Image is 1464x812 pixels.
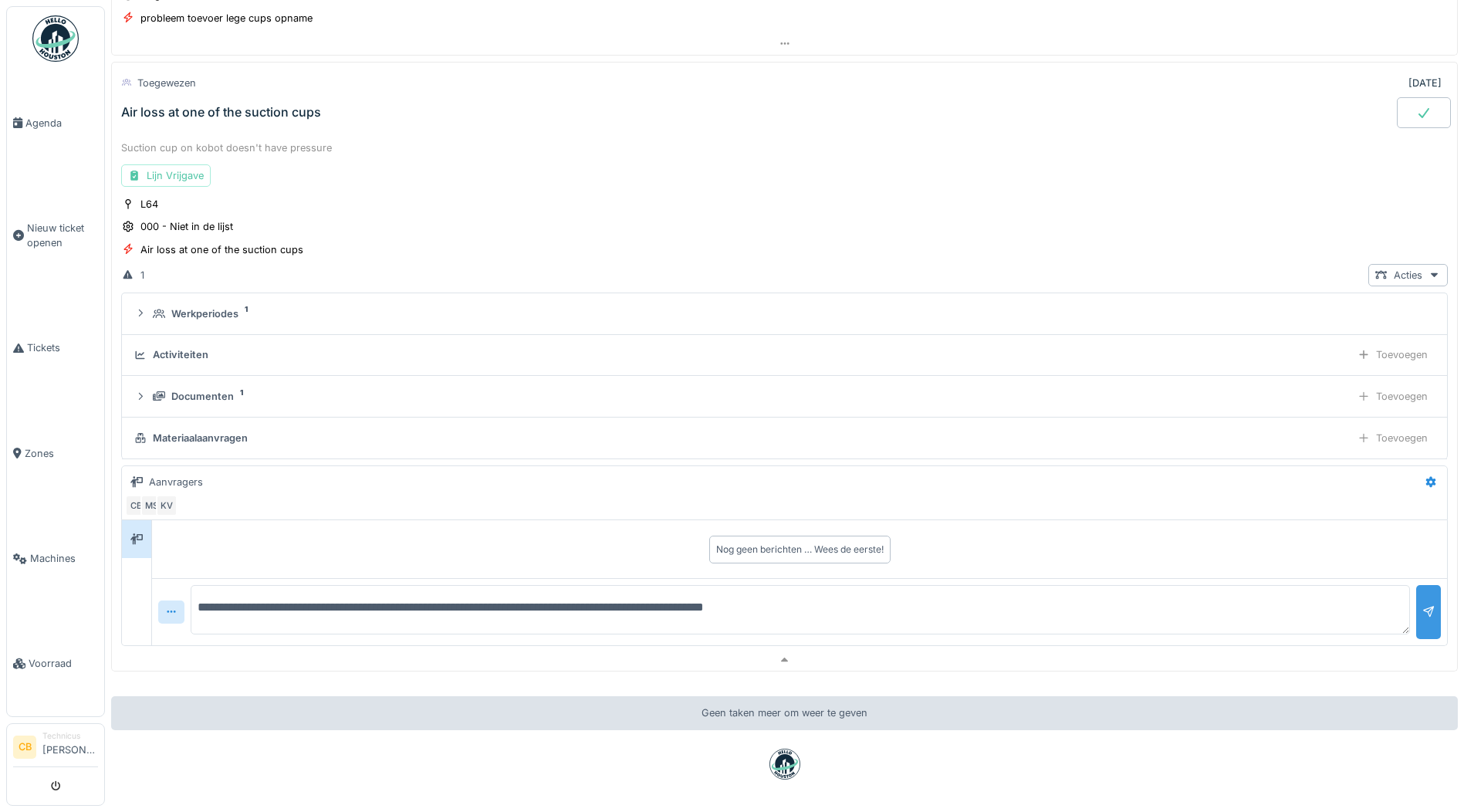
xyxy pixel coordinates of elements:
div: Documenten [171,389,234,404]
div: MS [140,495,162,516]
div: Lijn Vrijgave [121,164,211,187]
div: Air loss at one of the suction cups [121,105,321,120]
span: Voorraad [29,656,98,671]
div: Activiteiten [153,347,208,362]
a: CB Technicus[PERSON_NAME] [13,730,98,767]
div: 1 [140,268,144,283]
div: [DATE] [1408,76,1442,90]
li: CB [13,736,36,759]
summary: Documenten1Toevoegen [128,382,1441,411]
div: KV [156,495,178,516]
div: Toevoegen [1351,385,1435,408]
a: Zones [7,401,104,506]
div: Toevoegen [1351,427,1435,449]
img: Badge_color-CXgf-gQk.svg [32,15,79,62]
div: Technicus [42,730,98,742]
div: probleem toevoer lege cups opname [140,11,313,25]
span: Agenda [25,116,98,130]
a: Nieuw ticket openen [7,175,104,296]
div: Werkperiodes [171,306,238,321]
a: Voorraad [7,611,104,716]
summary: MateriaalaanvragenToevoegen [128,424,1441,452]
div: Aanvragers [149,475,203,489]
summary: Werkperiodes1 [128,299,1441,328]
div: Toevoegen [1351,343,1435,366]
summary: ActiviteitenToevoegen [128,341,1441,370]
div: 000 - Niet in de lijst [140,219,233,234]
a: Agenda [7,70,104,175]
div: Geen taken meer om weer te geven [111,696,1458,729]
div: CB [125,495,147,516]
span: Nieuw ticket openen [27,221,98,250]
div: Materiaalaanvragen [153,431,248,445]
a: Tickets [7,296,104,401]
li: [PERSON_NAME] [42,730,98,763]
a: Machines [7,506,104,611]
div: Acties [1368,264,1448,286]
span: Machines [30,551,98,566]
div: Nog geen berichten … Wees de eerste! [716,543,884,557]
span: Zones [25,446,98,461]
div: Suction cup on kobot doesn't have pressure [121,140,1448,155]
div: L64 [140,197,158,211]
div: Toegewezen [137,76,196,90]
img: badge-BVDL4wpA.svg [769,749,800,780]
div: Air loss at one of the suction cups [140,242,303,257]
span: Tickets [27,340,98,355]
